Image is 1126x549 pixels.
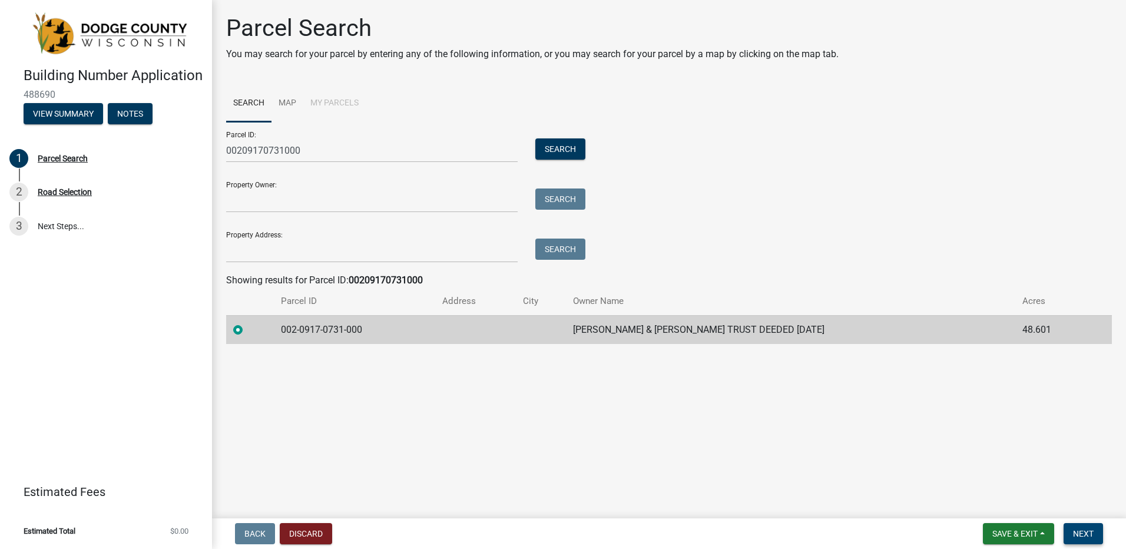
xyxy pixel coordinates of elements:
[24,67,203,84] h4: Building Number Application
[38,154,88,163] div: Parcel Search
[9,183,28,201] div: 2
[24,103,103,124] button: View Summary
[9,480,193,504] a: Estimated Fees
[9,217,28,236] div: 3
[235,523,275,544] button: Back
[24,12,193,55] img: Dodge County, Wisconsin
[1073,529,1094,538] span: Next
[992,529,1038,538] span: Save & Exit
[38,188,92,196] div: Road Selection
[226,273,1112,287] div: Showing results for Parcel ID:
[566,287,1015,315] th: Owner Name
[274,287,435,315] th: Parcel ID
[271,85,303,123] a: Map
[24,527,75,535] span: Estimated Total
[226,14,839,42] h1: Parcel Search
[435,287,516,315] th: Address
[226,47,839,61] p: You may search for your parcel by entering any of the following information, or you may search fo...
[535,239,585,260] button: Search
[244,529,266,538] span: Back
[280,523,332,544] button: Discard
[983,523,1054,544] button: Save & Exit
[226,85,271,123] a: Search
[170,527,188,535] span: $0.00
[24,110,103,119] wm-modal-confirm: Summary
[1015,315,1088,344] td: 48.601
[108,110,153,119] wm-modal-confirm: Notes
[516,287,566,315] th: City
[24,89,188,100] span: 488690
[566,315,1015,344] td: [PERSON_NAME] & [PERSON_NAME] TRUST DEEDED [DATE]
[1015,287,1088,315] th: Acres
[1064,523,1103,544] button: Next
[349,274,423,286] strong: 00209170731000
[108,103,153,124] button: Notes
[535,188,585,210] button: Search
[535,138,585,160] button: Search
[9,149,28,168] div: 1
[274,315,435,344] td: 002-0917-0731-000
